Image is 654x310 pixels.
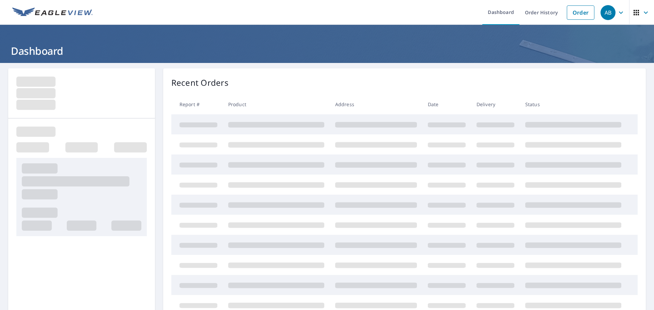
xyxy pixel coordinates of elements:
[601,5,616,20] div: AB
[8,44,646,58] h1: Dashboard
[330,94,422,114] th: Address
[567,5,594,20] a: Order
[520,94,627,114] th: Status
[471,94,520,114] th: Delivery
[223,94,330,114] th: Product
[12,7,93,18] img: EV Logo
[171,77,229,89] p: Recent Orders
[422,94,471,114] th: Date
[171,94,223,114] th: Report #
